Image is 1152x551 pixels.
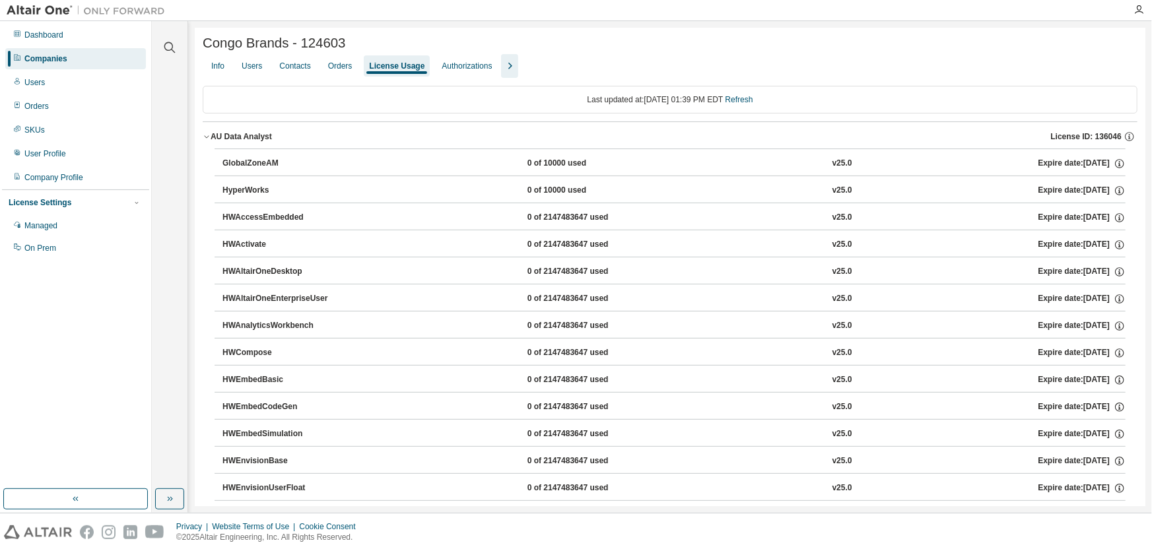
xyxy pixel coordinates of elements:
[222,374,341,386] div: HWEmbedBasic
[832,212,852,224] div: v25.0
[242,61,262,71] div: Users
[24,77,45,88] div: Users
[527,455,646,467] div: 0 of 2147483647 used
[203,122,1137,151] button: AU Data AnalystLicense ID: 136046
[24,243,56,253] div: On Prem
[211,131,272,142] div: AU Data Analyst
[222,176,1126,205] button: HyperWorks0 of 10000 usedv25.0Expire date:[DATE]
[527,347,646,359] div: 0 of 2147483647 used
[176,532,364,543] p: © 2025 Altair Engineering, Inc. All Rights Reserved.
[832,482,852,494] div: v25.0
[222,482,341,494] div: HWEnvisionUserFloat
[176,521,212,532] div: Privacy
[24,172,83,183] div: Company Profile
[145,525,164,539] img: youtube.svg
[4,525,72,539] img: altair_logo.svg
[102,525,116,539] img: instagram.svg
[222,149,1126,178] button: GlobalZoneAM0 of 10000 usedv25.0Expire date:[DATE]
[222,420,1126,449] button: HWEmbedSimulation0 of 2147483647 usedv25.0Expire date:[DATE]
[222,284,1126,313] button: HWAltairOneEnterpriseUser0 of 2147483647 usedv25.0Expire date:[DATE]
[832,266,852,278] div: v25.0
[726,95,753,104] a: Refresh
[527,293,646,305] div: 0 of 2147483647 used
[527,185,646,197] div: 0 of 10000 used
[222,447,1126,476] button: HWEnvisionBase0 of 2147483647 usedv25.0Expire date:[DATE]
[222,311,1126,340] button: HWAnalyticsWorkbench0 of 2147483647 usedv25.0Expire date:[DATE]
[1038,185,1126,197] div: Expire date: [DATE]
[24,101,49,112] div: Orders
[222,257,1126,286] button: HWAltairOneDesktop0 of 2147483647 usedv25.0Expire date:[DATE]
[9,197,71,208] div: License Settings
[527,158,646,170] div: 0 of 10000 used
[222,474,1126,503] button: HWEnvisionUserFloat0 of 2147483647 usedv25.0Expire date:[DATE]
[222,401,341,413] div: HWEmbedCodeGen
[222,293,341,305] div: HWAltairOneEnterpriseUser
[1038,455,1126,467] div: Expire date: [DATE]
[24,220,57,231] div: Managed
[832,185,852,197] div: v25.0
[527,401,646,413] div: 0 of 2147483647 used
[299,521,363,532] div: Cookie Consent
[203,36,346,51] span: Congo Brands - 124603
[222,320,341,332] div: HWAnalyticsWorkbench
[527,212,646,224] div: 0 of 2147483647 used
[203,86,1137,113] div: Last updated at: [DATE] 01:39 PM EDT
[222,339,1126,368] button: HWCompose0 of 2147483647 usedv25.0Expire date:[DATE]
[24,30,63,40] div: Dashboard
[1038,239,1126,251] div: Expire date: [DATE]
[222,212,341,224] div: HWAccessEmbedded
[123,525,137,539] img: linkedin.svg
[1038,266,1126,278] div: Expire date: [DATE]
[832,347,852,359] div: v25.0
[527,482,646,494] div: 0 of 2147483647 used
[222,393,1126,422] button: HWEmbedCodeGen0 of 2147483647 usedv25.0Expire date:[DATE]
[24,148,66,159] div: User Profile
[328,61,353,71] div: Orders
[222,501,1126,530] button: HWGraphLakehouse0 of 2147483647 usedv25.0Expire date:[DATE]
[222,366,1126,395] button: HWEmbedBasic0 of 2147483647 usedv25.0Expire date:[DATE]
[369,61,424,71] div: License Usage
[211,61,224,71] div: Info
[222,266,341,278] div: HWAltairOneDesktop
[222,185,341,197] div: HyperWorks
[832,428,852,440] div: v25.0
[1038,482,1126,494] div: Expire date: [DATE]
[1038,374,1126,386] div: Expire date: [DATE]
[80,525,94,539] img: facebook.svg
[222,203,1126,232] button: HWAccessEmbedded0 of 2147483647 usedv25.0Expire date:[DATE]
[1038,212,1126,224] div: Expire date: [DATE]
[7,4,172,17] img: Altair One
[1038,320,1126,332] div: Expire date: [DATE]
[1051,131,1122,142] span: License ID: 136046
[24,125,45,135] div: SKUs
[1038,347,1126,359] div: Expire date: [DATE]
[527,374,646,386] div: 0 of 2147483647 used
[832,374,852,386] div: v25.0
[1038,428,1126,440] div: Expire date: [DATE]
[222,230,1126,259] button: HWActivate0 of 2147483647 usedv25.0Expire date:[DATE]
[24,53,67,64] div: Companies
[1038,293,1126,305] div: Expire date: [DATE]
[832,158,852,170] div: v25.0
[832,239,852,251] div: v25.0
[527,428,646,440] div: 0 of 2147483647 used
[279,61,310,71] div: Contacts
[527,266,646,278] div: 0 of 2147483647 used
[832,401,852,413] div: v25.0
[442,61,492,71] div: Authorizations
[222,428,341,440] div: HWEmbedSimulation
[222,239,341,251] div: HWActivate
[212,521,299,532] div: Website Terms of Use
[222,347,341,359] div: HWCompose
[1038,401,1126,413] div: Expire date: [DATE]
[832,293,852,305] div: v25.0
[222,158,341,170] div: GlobalZoneAM
[1038,158,1126,170] div: Expire date: [DATE]
[527,320,646,332] div: 0 of 2147483647 used
[222,455,341,467] div: HWEnvisionBase
[832,455,852,467] div: v25.0
[527,239,646,251] div: 0 of 2147483647 used
[832,320,852,332] div: v25.0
